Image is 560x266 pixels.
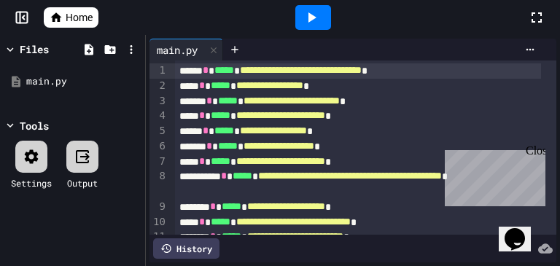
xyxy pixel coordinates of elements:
[149,42,205,58] div: main.py
[149,39,223,60] div: main.py
[499,208,545,251] iframe: chat widget
[20,118,49,133] div: Tools
[149,169,168,200] div: 8
[149,79,168,94] div: 2
[44,7,98,28] a: Home
[149,94,168,109] div: 3
[439,144,545,206] iframe: chat widget
[149,139,168,154] div: 6
[66,10,93,25] span: Home
[67,176,98,189] div: Output
[149,200,168,215] div: 9
[6,6,101,93] div: Chat with us now!Close
[149,124,168,139] div: 5
[26,74,140,89] div: main.py
[149,154,168,170] div: 7
[153,238,219,259] div: History
[149,230,168,245] div: 11
[149,109,168,124] div: 4
[149,215,168,230] div: 10
[20,42,49,57] div: Files
[149,63,168,79] div: 1
[11,176,52,189] div: Settings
